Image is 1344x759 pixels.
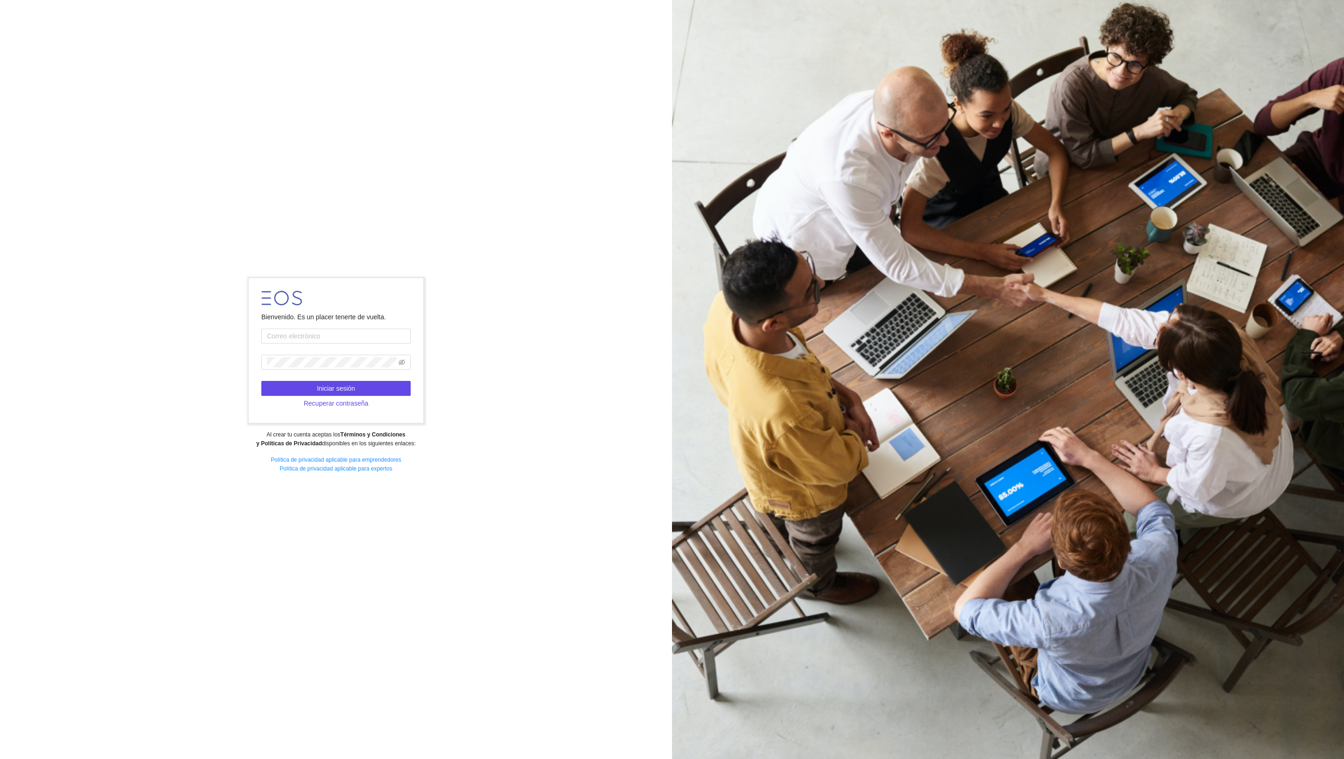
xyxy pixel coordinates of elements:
a: Recuperar contraseña [261,400,411,407]
span: Recuperar contraseña [304,398,369,408]
input: Correo electrónico [261,329,411,344]
img: LOGO [261,291,302,305]
a: Política de privacidad aplicable para expertos [280,465,392,472]
span: eye-invisible [399,359,405,365]
button: Iniciar sesión [261,381,411,396]
strong: Términos y Condiciones y Políticas de Privacidad [256,431,405,447]
a: Política de privacidad aplicable para emprendedores [271,457,401,463]
div: Bienvenido. Es un placer tenerte de vuelta. [261,312,411,322]
span: Iniciar sesión [317,383,355,394]
button: Recuperar contraseña [261,396,411,411]
div: Al crear tu cuenta aceptas los disponibles en los siguientes enlaces: [6,430,665,448]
